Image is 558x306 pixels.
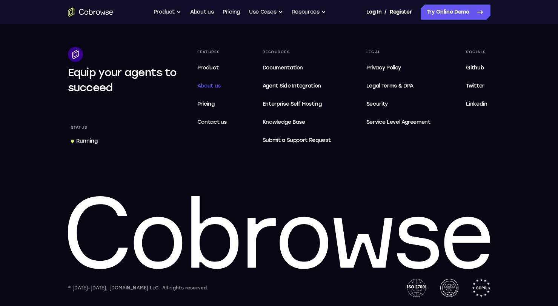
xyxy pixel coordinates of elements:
[68,134,101,148] a: Running
[440,279,458,297] img: AICPA SOC
[68,8,113,17] a: Go to the home page
[363,60,433,75] a: Privacy Policy
[197,101,215,107] span: Pricing
[68,284,209,292] div: © [DATE]-[DATE], [DOMAIN_NAME] LLC. All rights reserved.
[197,83,221,89] span: About us
[260,133,334,148] a: Submit a Support Request
[292,5,326,20] button: Resources
[366,5,381,20] a: Log In
[407,279,426,297] img: ISO
[68,66,177,94] span: Equip your agents to succeed
[421,5,490,20] a: Try Online Demo
[263,65,303,71] span: Documentation
[366,65,401,71] span: Privacy Policy
[260,115,334,130] a: Knowledge Base
[223,5,240,20] a: Pricing
[76,137,98,145] div: Running
[466,65,484,71] span: Github
[194,115,230,130] a: Contact us
[197,119,227,125] span: Contact us
[260,78,334,94] a: Agent Side Integration
[363,115,433,130] a: Service Level Agreement
[194,60,230,75] a: Product
[260,97,334,112] a: Enterprise Self Hosting
[194,97,230,112] a: Pricing
[260,47,334,57] div: Resources
[463,60,490,75] a: Github
[363,78,433,94] a: Legal Terms & DPA
[154,5,181,20] button: Product
[263,119,305,125] span: Knowledge Base
[263,136,331,145] span: Submit a Support Request
[363,97,433,112] a: Security
[260,60,334,75] a: Documentation
[390,5,412,20] a: Register
[366,83,414,89] span: Legal Terms & DPA
[466,83,484,89] span: Twitter
[249,5,283,20] button: Use Cases
[466,101,487,107] span: Linkedin
[197,65,219,71] span: Product
[472,279,490,297] img: GDPR
[366,118,430,127] span: Service Level Agreement
[463,78,490,94] a: Twitter
[194,78,230,94] a: About us
[190,5,214,20] a: About us
[384,8,387,17] span: /
[366,101,388,107] span: Security
[263,81,331,91] span: Agent Side Integration
[68,122,91,133] div: Status
[194,47,230,57] div: Features
[463,97,490,112] a: Linkedin
[363,47,433,57] div: Legal
[263,100,331,109] span: Enterprise Self Hosting
[463,47,490,57] div: Socials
